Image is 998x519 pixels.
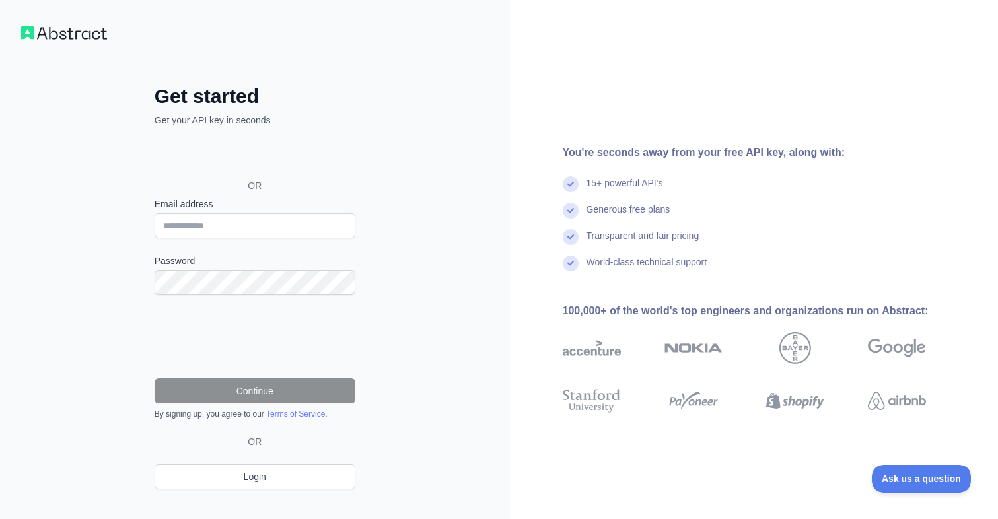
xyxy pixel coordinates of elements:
div: Transparent and fair pricing [587,229,699,256]
img: airbnb [868,386,926,415]
h2: Get started [155,85,355,108]
div: Generous free plans [587,203,670,229]
img: Workflow [21,26,107,40]
img: check mark [563,256,579,271]
img: bayer [779,332,811,364]
div: By signing up, you agree to our . [155,409,355,419]
img: check mark [563,203,579,219]
div: You're seconds away from your free API key, along with: [563,145,968,160]
a: Login [155,464,355,489]
img: nokia [664,332,723,364]
a: Terms of Service [266,409,325,419]
div: World-class technical support [587,256,707,282]
iframe: reCAPTCHA [155,311,355,363]
label: Email address [155,197,355,211]
img: google [868,332,926,364]
img: accenture [563,332,621,364]
button: Continue [155,378,355,403]
img: check mark [563,176,579,192]
iframe: Sign in with Google Button [148,141,359,170]
div: 100,000+ of the world's top engineers and organizations run on Abstract: [563,303,968,319]
img: payoneer [664,386,723,415]
img: shopify [766,386,824,415]
iframe: Toggle Customer Support [872,465,972,493]
div: 15+ powerful API's [587,176,663,203]
img: stanford university [563,386,621,415]
label: Password [155,254,355,267]
span: OR [242,435,267,448]
span: OR [237,179,272,192]
p: Get your API key in seconds [155,114,355,127]
img: check mark [563,229,579,245]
